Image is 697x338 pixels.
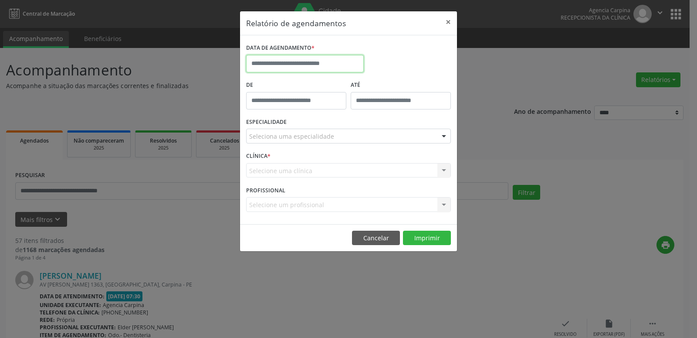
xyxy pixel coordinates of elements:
[249,132,334,141] span: Seleciona uma especialidade
[246,17,346,29] h5: Relatório de agendamentos
[352,231,400,246] button: Cancelar
[246,79,346,92] label: De
[246,150,271,163] label: CLÍNICA
[246,116,287,129] label: ESPECIALIDADE
[351,79,451,92] label: ATÉ
[403,231,451,246] button: Imprimir
[246,41,315,55] label: DATA DE AGENDAMENTO
[440,11,457,33] button: Close
[246,184,285,197] label: PROFISSIONAL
